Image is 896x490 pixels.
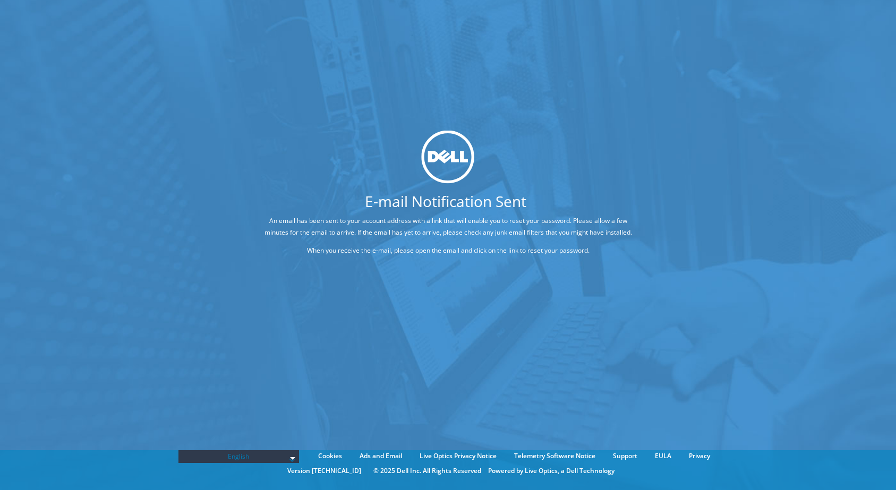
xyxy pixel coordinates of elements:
[352,450,410,462] a: Ads and Email
[605,450,645,462] a: Support
[681,450,718,462] a: Privacy
[647,450,679,462] a: EULA
[264,214,633,238] p: An email has been sent to your account address with a link that will enable you to reset your pas...
[282,465,366,477] li: Version [TECHNICAL_ID]
[224,193,667,208] h1: E-mail Notification Sent
[368,465,487,477] li: © 2025 Dell Inc. All Rights Reserved
[488,465,615,477] li: Powered by Live Optics, a Dell Technology
[310,450,350,462] a: Cookies
[506,450,603,462] a: Telemetry Software Notice
[422,131,475,184] img: dell_svg_logo.svg
[412,450,505,462] a: Live Optics Privacy Notice
[264,244,633,256] p: When you receive the e-mail, please open the email and click on the link to reset your password.
[184,450,294,463] span: English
